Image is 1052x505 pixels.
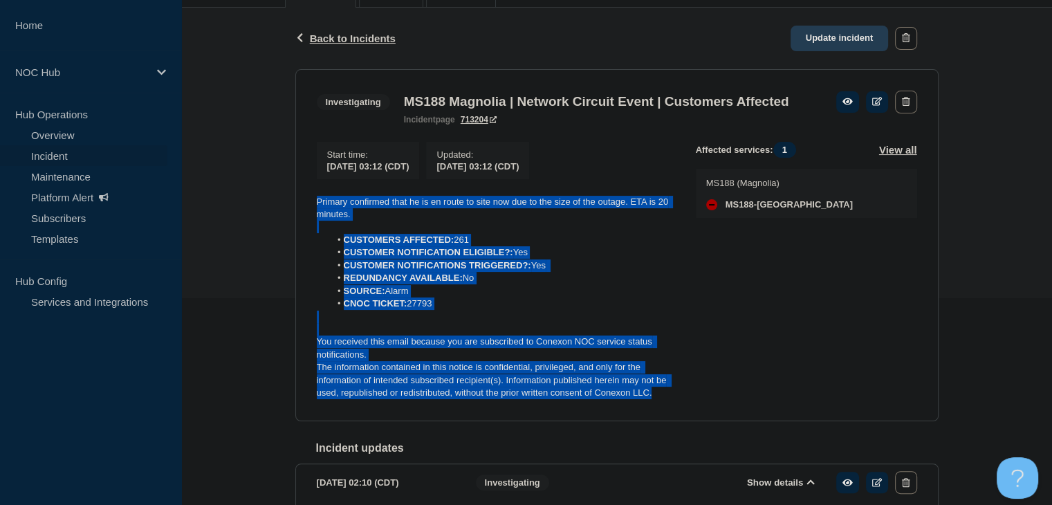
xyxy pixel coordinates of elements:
[696,142,803,158] span: Affected services:
[344,298,407,309] strong: CNOC TICKET:
[706,199,717,210] div: down
[436,149,519,160] p: Updated :
[344,286,385,296] strong: SOURCE:
[879,142,917,158] button: View all
[436,160,519,172] div: [DATE] 03:12 (CDT)
[317,94,390,110] span: Investigating
[344,260,531,270] strong: CUSTOMER NOTIFICATIONS TRIGGERED?:
[773,142,796,158] span: 1
[330,246,674,259] li: Yes
[461,115,497,125] a: 713204
[330,285,674,297] li: Alarm
[726,199,853,210] span: MS188-[GEOGRAPHIC_DATA]
[791,26,889,51] a: Update incident
[706,178,853,188] p: MS188 (Magnolia)
[15,66,148,78] p: NOC Hub
[330,234,674,246] li: 261
[327,149,409,160] p: Start time :
[997,457,1038,499] iframe: Help Scout Beacon - Open
[330,259,674,272] li: Yes
[743,477,819,488] button: Show details
[344,273,463,283] strong: REDUNDANCY AVAILABLE:
[404,115,436,125] span: incident
[344,247,513,257] strong: CUSTOMER NOTIFICATION ELIGIBLE?:
[404,115,455,125] p: page
[317,196,674,221] p: Primary confirmed that he is en route to site now due to the size of the outage. ETA is 20 minutes.
[317,361,674,399] p: The information contained in this notice is confidential, privileged, and only for the informatio...
[476,475,549,490] span: Investigating
[330,272,674,284] li: No
[295,33,396,44] button: Back to Incidents
[327,161,409,172] span: [DATE] 03:12 (CDT)
[344,235,454,245] strong: CUSTOMERS AFFECTED:
[330,297,674,310] li: 27793
[316,442,939,454] h2: Incident updates
[317,471,455,494] div: [DATE] 02:10 (CDT)
[404,94,789,109] h3: MS188 Magnolia | Network Circuit Event | Customers Affected
[317,336,674,361] p: You received this email because you are subscribed to Conexon NOC service status notifications.
[310,33,396,44] span: Back to Incidents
